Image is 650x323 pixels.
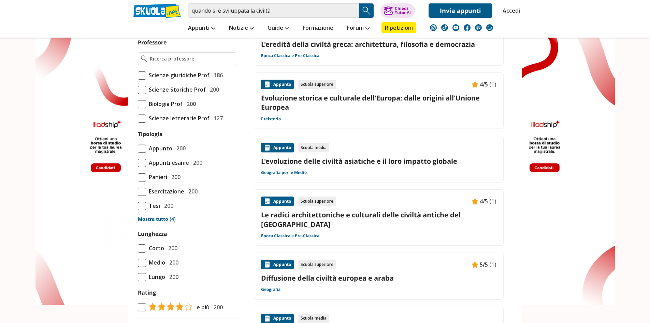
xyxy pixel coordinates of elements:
a: Epoca Classica e Pre-Classica [261,233,319,239]
img: youtube [452,24,459,31]
label: Rating [138,288,236,297]
span: (1) [489,260,496,269]
a: Appunti [186,22,217,35]
img: Appunti contenuto [264,315,271,322]
span: 200 [167,272,178,281]
div: Scuola superiore [298,197,336,206]
a: Accedi [503,3,517,18]
input: Cerca appunti, riassunti o versioni [188,3,359,18]
span: Panieri [146,173,167,181]
a: Invia appunti [429,3,492,18]
span: Tesi [146,201,160,210]
img: Appunti contenuto [264,261,271,268]
img: Appunti contenuto [472,198,478,205]
img: Appunti contenuto [472,81,478,88]
img: tasso di risposta 4+ [146,302,192,311]
img: Appunti contenuto [264,81,271,88]
a: Notizie [227,22,256,35]
a: Preistoria [261,116,281,122]
label: Professore [138,39,167,46]
span: 200 [207,85,219,94]
div: Appunto [261,197,294,206]
span: 200 [184,99,196,108]
a: Mostra tutto (4) [138,216,236,223]
a: Formazione [301,22,335,35]
div: Appunto [261,143,294,152]
div: Scuola superiore [298,260,336,269]
img: Appunti contenuto [264,144,271,151]
div: Appunto [261,80,294,89]
div: Appunto [261,260,294,269]
span: 200 [161,201,173,210]
img: instagram [430,24,437,31]
label: Tipologia [138,130,163,138]
a: Geografia [261,287,280,292]
span: Esercitazione [146,187,184,196]
span: 200 [167,258,178,267]
span: 200 [174,144,186,153]
label: Lunghezza [138,230,167,238]
a: L'evoluzione delle civiltà asiatiche e il loro impatto globale [261,157,496,166]
span: Appunti esame [146,158,189,167]
span: e più [194,303,210,312]
a: Forum [345,22,371,35]
button: Search Button [359,3,374,18]
span: (1) [489,80,496,89]
span: Corto [146,244,164,253]
img: Appunti contenuto [264,198,271,205]
span: 4/5 [480,80,488,89]
span: (1) [489,197,496,206]
a: Guide [266,22,291,35]
img: tiktok [441,24,448,31]
img: Cerca appunti, riassunti o versioni [361,5,372,16]
span: 200 [190,158,202,167]
div: Scuola media [298,143,329,152]
span: Appunto [146,144,172,153]
span: 5/5 [480,260,488,269]
span: 200 [211,303,223,312]
span: 127 [211,114,223,123]
div: Scuola superiore [298,80,336,89]
span: Medio [146,258,165,267]
span: 200 [169,173,180,181]
a: L'eredità della civiltà greca: architettura, filosofia e democrazia [261,40,496,49]
span: 186 [211,71,223,80]
span: Scienze Storiche Prof [146,85,206,94]
img: WhatsApp [486,24,493,31]
span: 200 [165,244,177,253]
a: Diffusione della civiltà europea e araba [261,273,496,283]
span: Scienze letterarie Prof [146,114,210,123]
span: Scienze giuridiche Prof [146,71,210,80]
span: 4/5 [480,197,488,206]
img: facebook [464,24,471,31]
a: Ripetizioni [381,22,416,33]
img: Ricerca professore [141,55,147,62]
a: Evoluzione storica e culturale dell'Europa: dalle origini all'Unione Europea [261,93,496,112]
a: Epoca Classica e Pre-Classica [261,53,319,58]
span: 200 [186,187,198,196]
img: twitch [475,24,482,31]
button: ChiediTutor AI [380,3,415,18]
span: Biologia Prof [146,99,183,108]
span: Lungo [146,272,165,281]
img: Appunti contenuto [472,261,478,268]
a: Le radici architettoniche e culturali delle civiltà antiche del [GEOGRAPHIC_DATA] [261,210,496,229]
div: Chiedi Tutor AI [395,6,411,15]
input: Ricerca professore [150,55,233,62]
a: Geografia per le Medie [261,170,307,175]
